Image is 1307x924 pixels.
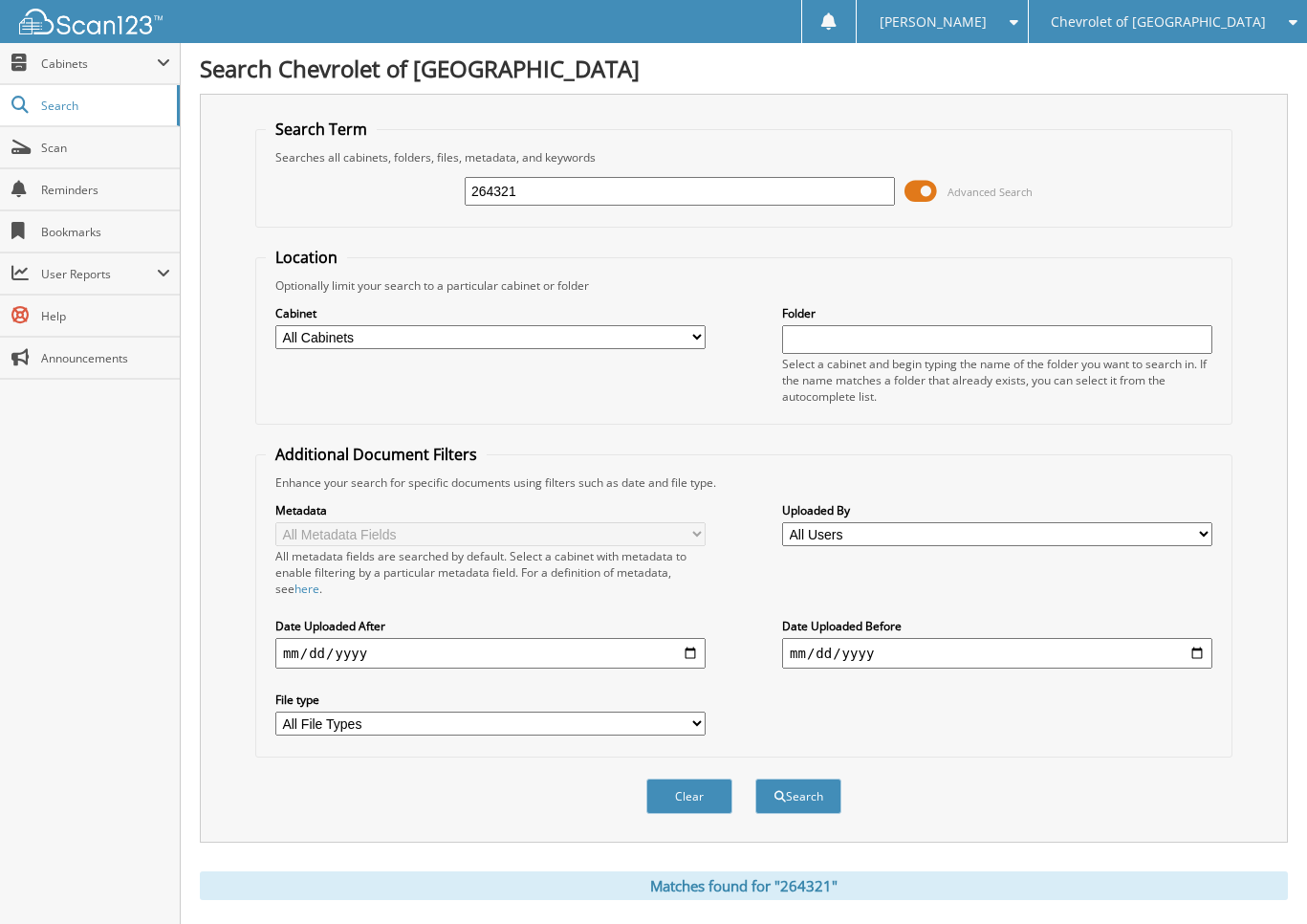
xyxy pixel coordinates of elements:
[266,247,347,268] legend: Location
[755,779,841,814] button: Search
[782,638,1212,669] input: end
[200,53,1288,84] h1: Search Chevrolet of [GEOGRAPHIC_DATA]
[200,871,1288,900] div: Matches found for "264321"
[275,305,706,321] label: Cabinet
[41,266,157,282] span: User Reports
[266,149,1222,165] div: Searches all cabinets, folders, files, metadata, and keywords
[275,692,706,708] label: File type
[41,55,157,72] span: Cabinets
[1051,16,1266,28] span: Chevrolet of [GEOGRAPHIC_DATA]
[41,140,170,156] span: Scan
[266,119,377,140] legend: Search Term
[41,308,170,324] span: Help
[782,502,1212,518] label: Uploaded By
[41,350,170,366] span: Announcements
[41,98,167,114] span: Search
[19,9,163,34] img: scan123-logo-white.svg
[294,581,319,597] a: here
[41,182,170,198] span: Reminders
[275,502,706,518] label: Metadata
[880,16,987,28] span: [PERSON_NAME]
[948,185,1033,199] span: Advanced Search
[782,305,1212,321] label: Folder
[41,224,170,240] span: Bookmarks
[275,618,706,634] label: Date Uploaded After
[275,638,706,669] input: start
[782,618,1212,634] label: Date Uploaded Before
[646,779,732,814] button: Clear
[275,548,706,597] div: All metadata fields are searched by default. Select a cabinet with metadata to enable filtering b...
[266,474,1222,491] div: Enhance your search for specific documents using filters such as date and file type.
[782,356,1212,405] div: Select a cabinet and begin typing the name of the folder you want to search in. If the name match...
[266,277,1222,294] div: Optionally limit your search to a particular cabinet or folder
[266,444,487,465] legend: Additional Document Filters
